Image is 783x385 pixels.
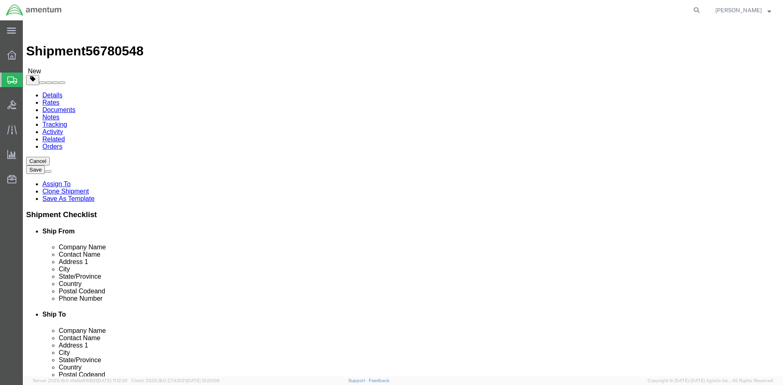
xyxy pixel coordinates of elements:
[369,378,389,383] a: Feedback
[186,378,219,383] span: [DATE] 10:20:09
[348,378,369,383] a: Support
[715,5,772,15] button: [PERSON_NAME]
[97,378,128,383] span: [DATE] 11:12:30
[6,4,62,16] img: logo
[33,378,128,383] span: Server: 2025.18.0-d1e9a510831
[23,20,783,376] iframe: FS Legacy Container
[715,6,762,15] span: Jessica White
[648,377,773,384] span: Copyright © [DATE]-[DATE] Agistix Inc., All Rights Reserved
[131,378,219,383] span: Client: 2025.18.0-27d3021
